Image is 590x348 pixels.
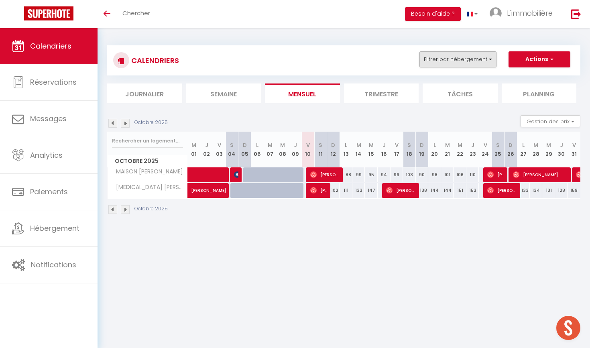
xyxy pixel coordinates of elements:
span: Calendriers [30,41,71,51]
abbr: M [191,141,196,149]
th: 26 [505,132,517,167]
div: 95 [365,167,378,182]
p: Octobre 2025 [134,205,168,213]
abbr: S [319,141,322,149]
span: [PERSON_NAME] [234,167,238,182]
span: [PERSON_NAME] [487,183,517,198]
span: MAISON [PERSON_NAME] [109,167,185,176]
div: 128 [555,183,568,198]
div: 133 [352,183,365,198]
span: Messages [30,114,67,124]
th: 08 [276,132,289,167]
span: [MEDICAL_DATA] [PERSON_NAME] [109,183,189,192]
th: 27 [517,132,530,167]
abbr: M [369,141,374,149]
button: Filtrer par hébergement [419,51,496,67]
button: Gestion des prix [521,115,580,127]
abbr: V [484,141,487,149]
span: [PERSON_NAME] [487,167,505,182]
abbr: V [218,141,221,149]
abbr: L [256,141,258,149]
abbr: M [356,141,361,149]
img: logout [571,9,581,19]
button: Besoin d'aide ? [405,7,461,21]
abbr: V [395,141,399,149]
abbr: M [445,141,450,149]
abbr: D [331,141,335,149]
th: 30 [555,132,568,167]
th: 18 [403,132,416,167]
abbr: M [458,141,462,149]
div: 144 [428,183,441,198]
div: 133 [517,183,530,198]
th: 13 [340,132,352,167]
abbr: S [230,141,234,149]
abbr: S [496,141,500,149]
span: Analytics [30,150,63,160]
th: 14 [352,132,365,167]
abbr: J [205,141,208,149]
li: Semaine [186,83,261,103]
span: Chercher [122,9,150,17]
abbr: M [546,141,551,149]
th: 10 [302,132,315,167]
abbr: D [509,141,513,149]
th: 19 [416,132,429,167]
div: 102 [327,183,340,198]
div: 151 [454,183,466,198]
span: [PERSON_NAME] [386,183,416,198]
th: 09 [289,132,302,167]
span: Octobre 2025 [108,155,187,167]
h3: CALENDRIERS [129,51,179,69]
th: 23 [466,132,479,167]
div: 94 [378,167,391,182]
abbr: V [306,141,310,149]
th: 06 [251,132,264,167]
abbr: J [471,141,474,149]
th: 17 [391,132,403,167]
li: Journalier [107,83,182,103]
div: 101 [441,167,454,182]
abbr: L [522,141,525,149]
abbr: V [572,141,576,149]
abbr: D [243,141,247,149]
li: Tâches [423,83,498,103]
span: Réservations [30,77,77,87]
div: 134 [530,183,543,198]
div: 110 [466,167,479,182]
div: 98 [428,167,441,182]
div: 103 [403,167,416,182]
span: [PERSON_NAME] [513,167,569,182]
th: 11 [314,132,327,167]
abbr: J [382,141,386,149]
span: [PERSON_NAME] [310,183,328,198]
abbr: D [420,141,424,149]
th: 24 [479,132,492,167]
th: 25 [492,132,505,167]
th: 21 [441,132,454,167]
div: 147 [365,183,378,198]
abbr: M [268,141,273,149]
span: [PERSON_NAME] [310,167,340,182]
div: 144 [441,183,454,198]
div: 131 [542,183,555,198]
div: 159 [568,183,580,198]
div: 90 [416,167,429,182]
th: 04 [226,132,238,167]
span: L'immobilière [507,8,553,18]
div: 96 [391,167,403,182]
span: Paiements [30,187,68,197]
abbr: L [433,141,436,149]
div: 106 [454,167,466,182]
span: Notifications [31,260,76,270]
img: Super Booking [24,6,73,20]
input: Rechercher un logement... [112,134,183,148]
th: 01 [188,132,201,167]
abbr: J [560,141,563,149]
th: 12 [327,132,340,167]
abbr: M [280,141,285,149]
div: 99 [352,167,365,182]
span: Hébergement [30,223,79,233]
img: ... [490,7,502,19]
abbr: S [407,141,411,149]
